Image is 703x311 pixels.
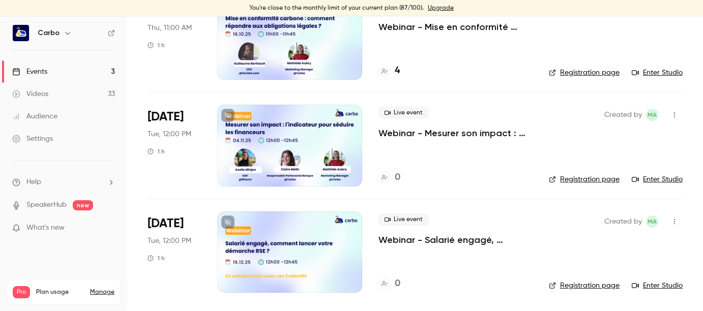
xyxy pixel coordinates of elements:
div: Dec 16 Tue, 12:00 PM (Europe/Paris) [148,211,201,293]
span: new [73,200,93,210]
a: SpeakerHub [26,200,67,210]
a: Enter Studio [632,281,683,291]
h4: 4 [395,64,400,78]
span: Help [26,177,41,188]
iframe: Noticeable Trigger [103,224,115,233]
span: MA [648,109,657,121]
span: [DATE] [148,215,184,232]
span: Tue, 12:00 PM [148,129,191,139]
div: Nov 4 Tue, 12:00 PM (Europe/Paris) [148,105,201,186]
div: Events [12,67,47,77]
a: Enter Studio [632,174,683,184]
span: Tue, 12:00 PM [148,236,191,246]
a: 4 [378,64,400,78]
h6: Carbo [38,28,60,38]
div: 1 h [148,147,165,155]
span: Plan usage [36,288,84,296]
span: Live event [378,213,429,226]
div: Settings [12,134,53,144]
span: Mathilde Aubry [646,109,658,121]
span: MA [648,215,657,228]
span: Thu, 11:00 AM [148,23,192,33]
a: Manage [90,288,114,296]
li: help-dropdown-opener [12,177,115,188]
span: Live event [378,107,429,119]
img: Carbo [13,25,29,41]
span: Created by [604,109,642,121]
a: Registration page [549,174,620,184]
a: Webinar - Mise en conformité carbone : comment répondre aux obligations légales en 2025 ? [378,21,533,33]
a: Upgrade [428,4,454,12]
a: Webinar - Salarié engagé, comment lancer votre démarche RSE ? [378,234,533,246]
h4: 0 [395,171,400,184]
a: 0 [378,277,400,291]
a: Registration page [549,68,620,78]
div: 1 h [148,41,165,49]
a: 0 [378,171,400,184]
span: Pro [13,286,30,298]
div: Audience [12,111,57,121]
span: Mathilde Aubry [646,215,658,228]
a: Enter Studio [632,68,683,78]
span: [DATE] [148,109,184,125]
span: What's new [26,223,65,233]
div: Videos [12,89,48,99]
a: Registration page [549,281,620,291]
a: Webinar - Mesurer son impact : l'indicateur pour séduire les financeurs [378,127,533,139]
span: Created by [604,215,642,228]
div: 1 h [148,254,165,262]
h4: 0 [395,277,400,291]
